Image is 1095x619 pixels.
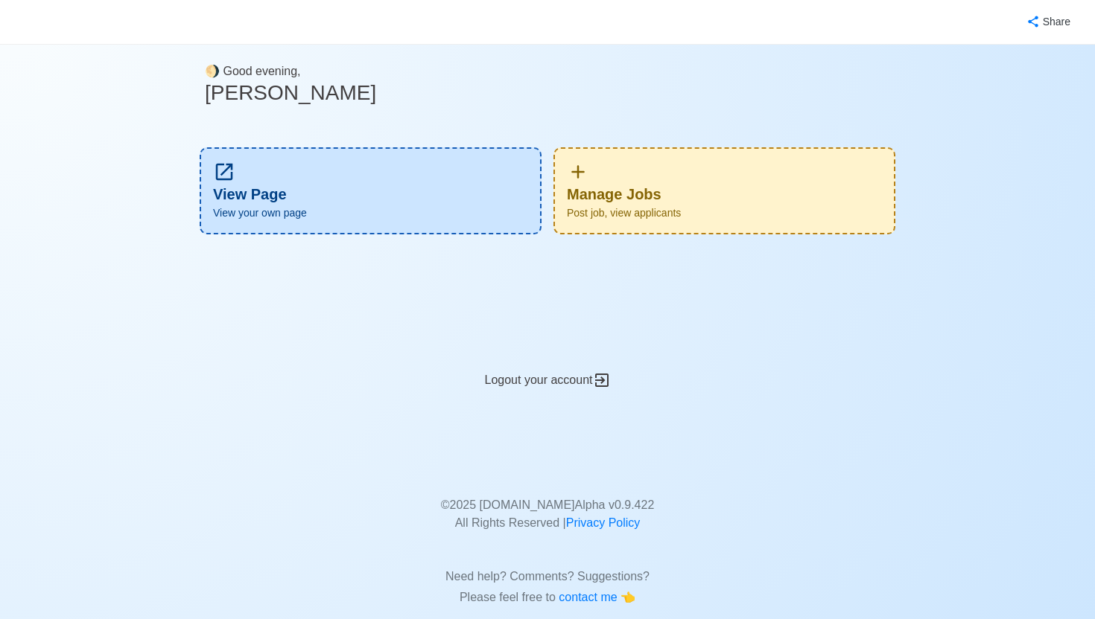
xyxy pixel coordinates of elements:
[200,147,542,234] a: View PageView your own page
[566,516,641,529] a: Privacy Policy
[553,147,895,234] div: Manage Jobs
[12,1,89,44] button: Magsaysay
[13,10,88,37] img: Magsaysay
[213,205,528,221] span: View your own page
[205,550,890,586] p: Need help? Comments? Suggestions?
[205,588,890,606] p: Please feel free to
[205,80,890,106] h3: [PERSON_NAME]
[205,45,890,129] div: 🌖 Good evening,
[194,336,901,390] div: Logout your account
[620,591,635,603] span: point
[559,591,620,603] span: contact me
[1012,7,1083,36] button: Share
[553,147,895,234] a: Manage JobsPost job, view applicants
[205,478,890,532] p: © 2025 [DOMAIN_NAME] Alpha v 0.9.422 All Rights Reserved |
[567,205,882,221] span: Post job, view applicants
[200,147,542,234] div: View Page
